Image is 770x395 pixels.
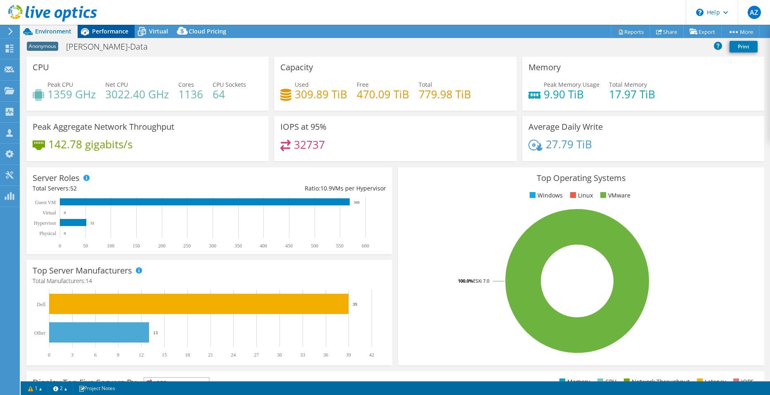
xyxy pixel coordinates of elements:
[48,140,133,149] h4: 142.78 gigabits/s
[83,243,88,249] text: 50
[528,122,603,131] h3: Average Daily Write
[336,243,344,249] text: 550
[153,330,158,335] text: 13
[458,278,473,284] tspan: 100.0%
[730,41,758,52] a: Print
[695,377,726,386] li: Latency
[650,25,684,38] a: Share
[33,63,49,72] h3: CPU
[33,266,132,275] h3: Top Server Manufacturers
[213,90,246,99] h4: 64
[528,191,563,200] li: Windows
[133,243,140,249] text: 150
[622,377,689,386] li: Network Throughput
[183,243,191,249] text: 250
[404,174,758,183] h3: Top Operating Systems
[39,231,56,236] text: Physical
[419,90,471,99] h4: 779.98 TiB
[280,122,327,131] h3: IOPS at 95%
[209,243,216,249] text: 300
[295,90,347,99] h4: 309.89 TiB
[35,200,56,205] text: Guest VM
[544,90,599,99] h4: 9.90 TiB
[353,302,358,307] text: 39
[92,27,128,35] span: Performance
[354,200,360,205] text: 569
[280,63,313,72] h3: Capacity
[546,140,592,149] h4: 27.79 TiB
[34,220,56,226] text: Hypervisor
[609,81,647,88] span: Total Memory
[73,383,121,393] a: Project Notes
[544,81,599,88] span: Peak Memory Usage
[235,243,242,249] text: 350
[323,352,328,358] text: 36
[34,330,45,336] text: Other
[346,352,351,358] text: 39
[47,81,73,88] span: Peak CPU
[64,231,66,236] text: 0
[47,90,96,99] h4: 1359 GHz
[185,352,190,358] text: 18
[85,277,92,285] span: 14
[213,81,246,88] span: CPU Sockets
[295,81,309,88] span: Used
[33,122,174,131] h3: Peak Aggregate Network Throughput
[357,90,409,99] h4: 470.09 TiB
[105,81,128,88] span: Net CPU
[59,243,61,249] text: 0
[162,352,167,358] text: 15
[731,377,754,386] li: IOPS
[357,81,369,88] span: Free
[43,210,57,216] text: Virtual
[139,352,144,358] text: 12
[27,42,58,51] span: Anonymous
[35,27,71,35] span: Environment
[47,383,73,393] a: 2
[362,243,369,249] text: 600
[683,25,722,38] a: Export
[105,90,169,99] h4: 3022.40 GHz
[721,25,760,38] a: More
[94,352,97,358] text: 6
[320,184,332,192] span: 10.9
[748,6,761,19] span: AZ
[595,377,616,386] li: CPU
[473,278,489,284] tspan: ESXi 7.0
[62,42,161,51] h1: [PERSON_NAME]-Data
[209,184,386,193] div: Ratio: VMs per Hypervisor
[208,352,213,358] text: 21
[71,352,73,358] text: 3
[178,81,194,88] span: Cores
[609,90,655,99] h4: 17.97 TiB
[277,352,282,358] text: 30
[90,221,94,225] text: 52
[33,276,386,286] h4: Total Manufacturers:
[598,191,630,200] li: VMware
[294,140,325,149] h4: 32737
[419,81,432,88] span: Total
[611,25,650,38] a: Reports
[37,302,45,307] text: Dell
[311,243,318,249] text: 500
[528,63,561,72] h3: Memory
[33,174,80,183] h3: Server Roles
[48,352,50,358] text: 0
[568,191,593,200] li: Linux
[33,184,209,193] div: Total Servers:
[149,27,168,35] span: Virtual
[557,377,590,386] li: Memory
[178,90,203,99] h4: 1136
[231,352,236,358] text: 24
[107,243,114,249] text: 100
[144,378,209,388] span: IOPS
[696,9,704,16] svg: \n
[64,211,66,215] text: 0
[117,352,119,358] text: 9
[260,243,267,249] text: 400
[22,383,48,393] a: 1
[300,352,305,358] text: 33
[70,184,77,192] span: 52
[254,352,259,358] text: 27
[158,243,166,249] text: 200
